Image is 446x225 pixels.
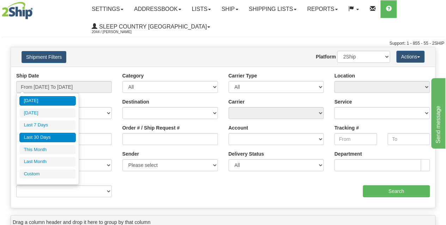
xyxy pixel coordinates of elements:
li: [DATE] [19,108,76,118]
a: Ship [216,0,243,18]
label: Order # / Ship Request # [122,124,180,131]
a: Settings [86,0,129,18]
label: Platform [316,53,336,60]
a: Sleep Country [GEOGRAPHIC_DATA] 2044 / [PERSON_NAME] [86,18,215,36]
a: Addressbook [129,0,187,18]
label: Location [334,72,355,79]
label: Ship Date [16,72,39,79]
li: [DATE] [19,96,76,106]
a: Reports [302,0,343,18]
label: Sender [122,150,139,157]
label: Service [334,98,352,105]
button: Actions [396,51,424,63]
div: Support: 1 - 855 - 55 - 2SHIP [2,40,444,46]
button: Shipment Filters [22,51,66,63]
img: logo2044.jpg [2,2,33,19]
li: Last 30 Days [19,133,76,142]
li: Last 7 Days [19,120,76,130]
label: Carrier [228,98,245,105]
li: Custom [19,169,76,179]
li: Last Month [19,157,76,167]
a: Lists [187,0,216,18]
input: From [334,133,377,145]
input: To [387,133,430,145]
label: Delivery Status [228,150,264,157]
label: Category [122,72,144,79]
input: Search [363,185,430,197]
label: Carrier Type [228,72,257,79]
span: Sleep Country [GEOGRAPHIC_DATA] [97,24,207,30]
span: 2044 / [PERSON_NAME] [92,29,145,36]
label: Account [228,124,248,131]
label: Destination [122,98,149,105]
div: Send message [5,4,65,13]
li: This Month [19,145,76,155]
a: Shipping lists [244,0,302,18]
iframe: chat widget [430,76,445,148]
label: Department [334,150,362,157]
label: Tracking # [334,124,359,131]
